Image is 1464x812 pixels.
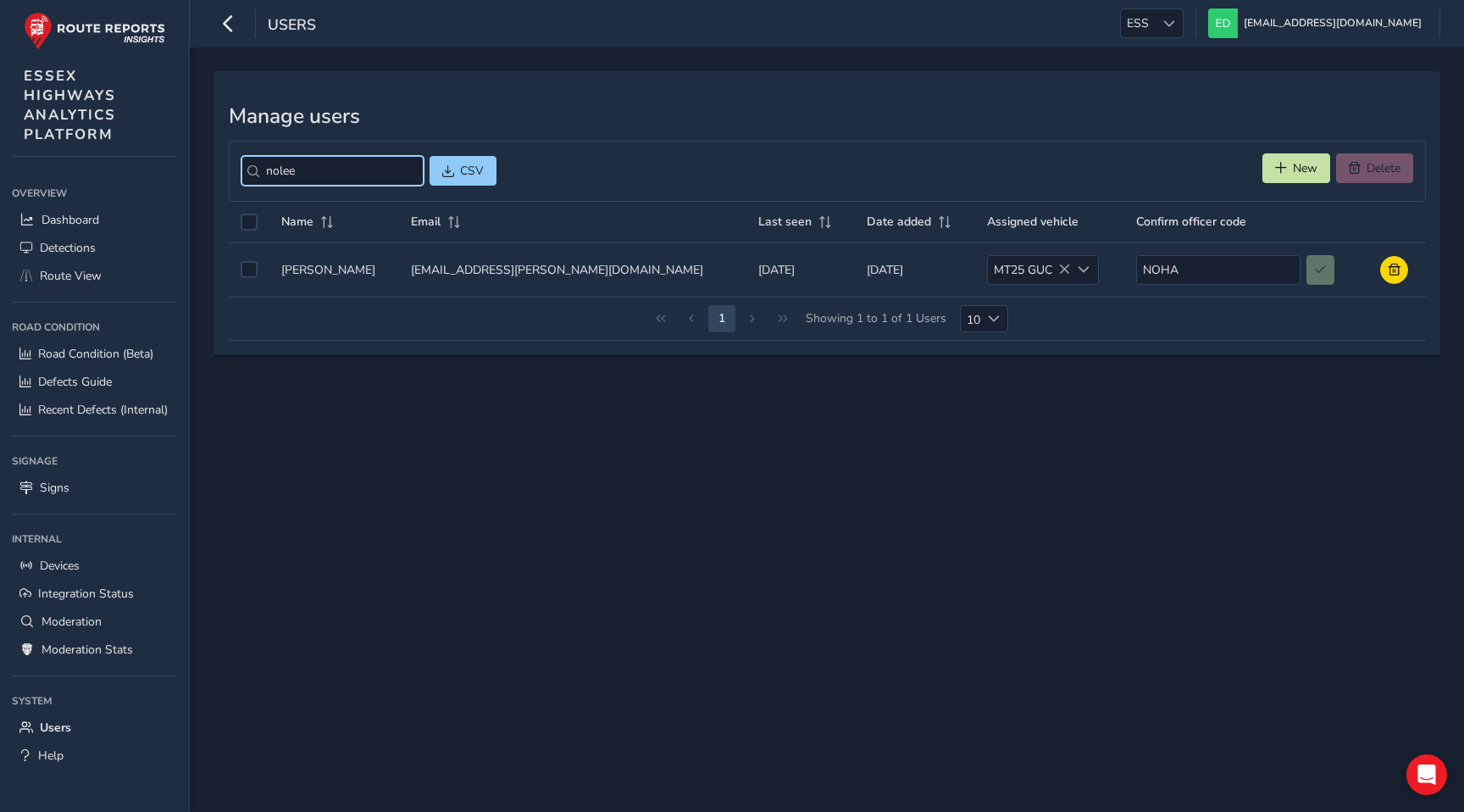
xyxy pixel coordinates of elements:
div: Road Condition [12,314,177,340]
td: [PERSON_NAME] [269,242,399,297]
span: Recent Defects (Internal) [38,402,168,418]
span: Users [40,720,71,736]
button: New [1262,153,1330,183]
img: rr logo [24,12,165,50]
td: [DATE] [746,242,855,297]
span: Email [411,214,441,230]
span: ESS [1121,9,1155,37]
a: Road Condition (Beta) [12,340,177,368]
span: Date added [867,214,931,230]
a: Dashboard [12,206,177,234]
a: Route View [12,262,177,290]
div: Internal [12,526,177,552]
a: Devices [12,552,177,580]
span: Users [268,14,316,38]
span: Dashboard [42,212,99,228]
button: CSV [430,156,496,186]
span: Defects Guide [38,374,112,390]
span: [EMAIL_ADDRESS][DOMAIN_NAME] [1244,8,1422,38]
img: diamond-layout [1208,8,1238,38]
div: Select auth0|6672b31db24e11bd5f46780a [241,261,258,278]
span: Last seen [758,214,812,230]
span: Moderation [42,614,102,630]
a: Moderation [12,608,177,636]
span: Devices [40,558,80,574]
span: Integration Status [38,586,134,602]
span: 10 [961,306,980,331]
span: Confirm officer code [1136,214,1246,230]
span: Signs [40,480,69,496]
a: Recent Defects (Internal) [12,396,177,424]
span: New [1293,160,1317,176]
span: Assigned vehicle [987,214,1079,230]
div: Overview [12,181,177,206]
a: Signs [12,474,177,502]
td: [EMAIL_ADDRESS][PERSON_NAME][DOMAIN_NAME] [399,242,747,297]
td: [DATE] [855,242,975,297]
span: Detections [40,240,96,256]
span: Moderation Stats [42,642,133,658]
a: Integration Status [12,580,177,608]
span: Name [281,214,313,230]
span: Route View [40,268,102,284]
a: Moderation Stats [12,636,177,664]
button: Page 2 [708,305,735,332]
span: MT25 GUC [988,256,1070,284]
h3: Manage users [229,104,1426,129]
a: Help [12,742,177,770]
div: Signage [12,448,177,474]
span: ESSEX HIGHWAYS ANALYTICS PLATFORM [24,66,116,144]
span: Showing 1 to 1 of 1 Users [800,305,952,332]
span: Road Condition (Beta) [38,346,153,362]
span: Help [38,748,64,764]
a: Users [12,714,177,742]
a: Defects Guide [12,368,177,396]
a: Detections [12,234,177,262]
input: Search... [241,156,424,186]
div: System [12,688,177,714]
div: Choose [980,306,1008,331]
span: CSV [460,163,484,179]
div: Open Intercom Messenger [1406,754,1447,795]
button: [EMAIL_ADDRESS][DOMAIN_NAME] [1208,8,1428,38]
